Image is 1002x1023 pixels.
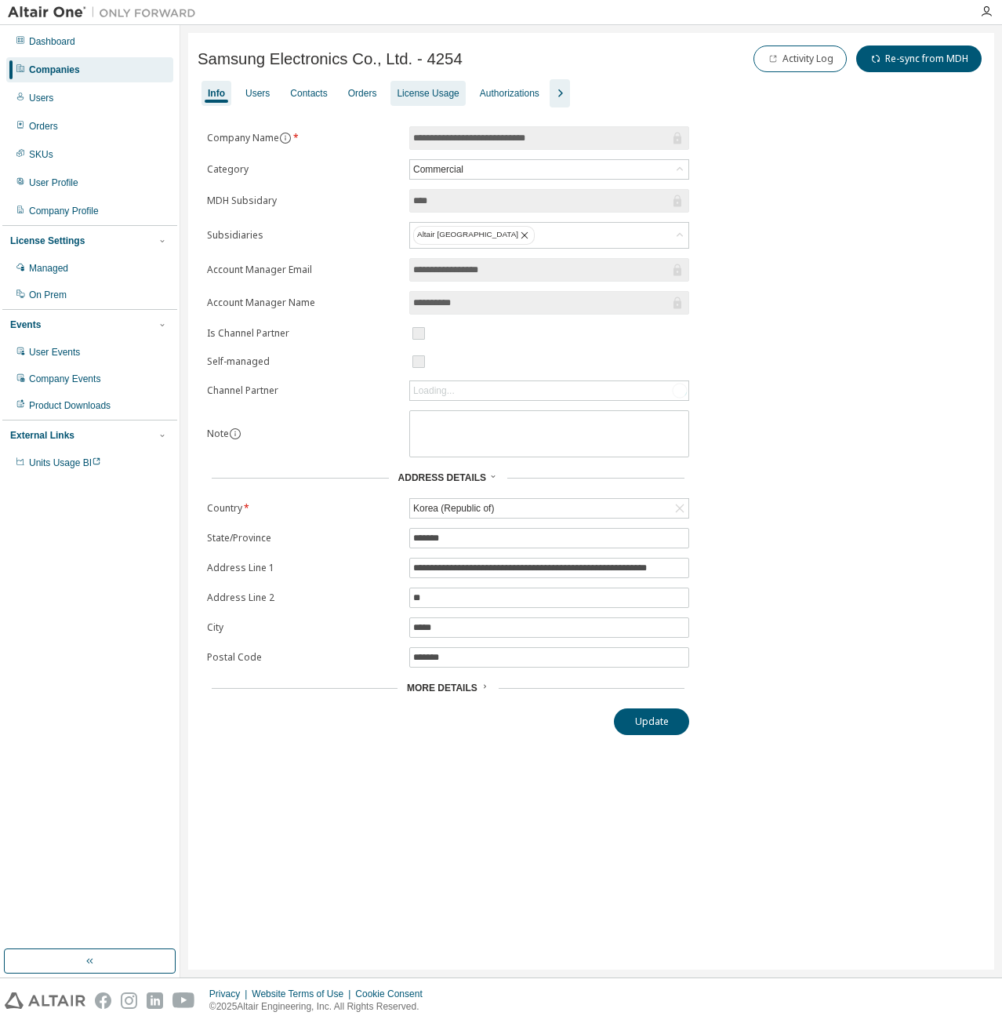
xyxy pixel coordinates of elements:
[29,120,58,133] div: Orders
[207,562,400,574] label: Address Line 1
[10,235,85,247] div: License Settings
[8,5,204,20] img: Altair One
[207,264,400,276] label: Account Manager Email
[413,226,535,245] div: Altair [GEOGRAPHIC_DATA]
[10,319,41,331] div: Events
[5,992,85,1009] img: altair_logo.svg
[209,1000,432,1014] p: © 2025 Altair Engineering, Inc. All Rights Reserved.
[207,384,400,397] label: Channel Partner
[410,499,688,518] div: Korea (Republic of)
[29,205,99,217] div: Company Profile
[245,87,270,100] div: Users
[207,195,400,207] label: MDH Subsidary
[121,992,137,1009] img: instagram.svg
[398,472,486,483] span: Address Details
[29,177,78,189] div: User Profile
[753,46,847,72] button: Activity Log
[29,148,53,161] div: SKUs
[397,87,459,100] div: License Usage
[355,988,431,1000] div: Cookie Consent
[29,373,100,385] div: Company Events
[29,35,75,48] div: Dashboard
[480,87,539,100] div: Authorizations
[207,132,400,144] label: Company Name
[198,50,463,68] span: Samsung Electronics Co., Ltd. - 4254
[411,161,466,178] div: Commercial
[207,592,400,604] label: Address Line 2
[207,327,400,340] label: Is Channel Partner
[410,160,688,179] div: Commercial
[290,87,327,100] div: Contacts
[29,457,101,468] span: Units Usage BI
[29,262,68,275] div: Managed
[207,502,400,515] label: Country
[348,87,377,100] div: Orders
[207,163,400,176] label: Category
[95,992,111,1009] img: facebook.svg
[147,992,163,1009] img: linkedin.svg
[207,621,400,634] label: City
[413,384,455,397] div: Loading...
[10,429,74,442] div: External Links
[207,532,400,544] label: State/Province
[29,399,111,412] div: Product Downloads
[279,132,292,144] button: information
[207,355,400,368] label: Self-managed
[407,683,477,694] span: More Details
[172,992,195,1009] img: youtube.svg
[410,223,688,248] div: Altair [GEOGRAPHIC_DATA]
[208,87,225,100] div: Info
[207,651,400,664] label: Postal Code
[29,346,80,359] div: User Events
[614,708,689,735] button: Update
[207,427,229,440] label: Note
[207,297,400,309] label: Account Manager Name
[29,92,53,104] div: Users
[29,64,80,76] div: Companies
[209,988,252,1000] div: Privacy
[29,289,67,301] div: On Prem
[229,428,241,440] button: information
[411,500,496,517] div: Korea (Republic of)
[252,988,355,1000] div: Website Terms of Use
[856,46,982,72] button: Re-sync from MDH
[410,381,688,400] div: Loading...
[207,229,400,242] label: Subsidiaries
